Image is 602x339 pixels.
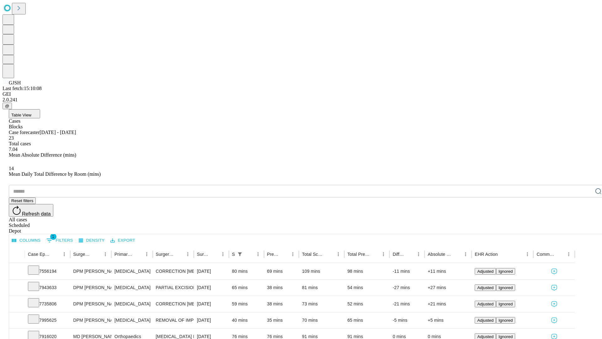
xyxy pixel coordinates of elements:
[219,250,227,259] button: Menu
[452,250,461,259] button: Sort
[475,252,498,257] div: EHR Action
[393,296,421,312] div: -21 mins
[536,252,555,257] div: Comments
[12,282,22,293] button: Expand
[197,263,226,279] div: [DATE]
[22,211,51,217] span: Refresh data
[114,296,149,312] div: [MEDICAL_DATA]
[9,171,101,177] span: Mean Daily Total Difference by Room (mins)
[347,280,387,296] div: 54 mins
[254,250,262,259] button: Menu
[50,234,56,240] span: 1
[499,302,513,306] span: Ignored
[232,252,235,257] div: Scheduled In Room Duration
[428,252,452,257] div: Absolute Difference
[232,263,261,279] div: 80 mins
[156,252,174,257] div: Surgery Name
[302,263,341,279] div: 109 mins
[114,312,149,328] div: [MEDICAL_DATA]
[73,296,108,312] div: DPM [PERSON_NAME] [PERSON_NAME]
[428,312,468,328] div: +5 mins
[499,334,513,339] span: Ignored
[477,285,494,290] span: Adjusted
[77,236,106,245] button: Density
[235,250,244,259] div: 1 active filter
[267,312,296,328] div: 35 mins
[379,250,388,259] button: Menu
[12,315,22,326] button: Expand
[475,284,496,291] button: Adjusted
[334,250,343,259] button: Menu
[28,312,67,328] div: 7995625
[109,236,137,245] button: Export
[523,250,532,259] button: Menu
[28,263,67,279] div: 7556194
[142,250,151,259] button: Menu
[496,317,515,324] button: Ignored
[197,252,209,257] div: Surgery Date
[288,250,297,259] button: Menu
[556,250,564,259] button: Sort
[156,263,191,279] div: CORRECTION [MEDICAL_DATA], DOUBLE [MEDICAL_DATA]
[156,312,191,328] div: REMOVAL OF IMPLANT DEEP
[302,296,341,312] div: 73 mins
[175,250,183,259] button: Sort
[114,280,149,296] div: [MEDICAL_DATA]
[347,296,387,312] div: 52 mins
[12,299,22,310] button: Expand
[73,252,92,257] div: Surgeon Name
[60,250,69,259] button: Menu
[9,80,21,85] span: GJSH
[28,252,50,257] div: Case Epic Id
[499,318,513,323] span: Ignored
[114,263,149,279] div: [MEDICAL_DATA]
[28,296,67,312] div: 7735806
[428,296,468,312] div: +21 mins
[197,296,226,312] div: [DATE]
[9,109,40,118] button: Table View
[51,250,60,259] button: Sort
[475,268,496,275] button: Adjusted
[101,250,110,259] button: Menu
[280,250,288,259] button: Sort
[210,250,219,259] button: Sort
[73,280,108,296] div: DPM [PERSON_NAME] [PERSON_NAME]
[183,250,192,259] button: Menu
[12,266,22,277] button: Expand
[9,130,40,135] span: Case forecaster
[477,269,494,274] span: Adjusted
[393,280,421,296] div: -27 mins
[9,204,53,217] button: Refresh data
[393,252,405,257] div: Difference
[3,91,599,97] div: GEI
[393,312,421,328] div: -5 mins
[3,103,12,109] button: @
[461,250,470,259] button: Menu
[11,113,31,117] span: Table View
[156,280,191,296] div: PARTIAL EXCISION PHALANX OF TOE
[393,263,421,279] div: -11 mins
[477,318,494,323] span: Adjusted
[302,312,341,328] div: 70 mins
[475,317,496,324] button: Adjusted
[477,334,494,339] span: Adjusted
[405,250,414,259] button: Sort
[496,301,515,307] button: Ignored
[325,250,334,259] button: Sort
[370,250,379,259] button: Sort
[9,141,31,146] span: Total cases
[156,296,191,312] div: CORRECTION [MEDICAL_DATA]
[232,296,261,312] div: 59 mins
[114,252,133,257] div: Primary Service
[428,263,468,279] div: +11 mins
[40,130,76,135] span: [DATE] - [DATE]
[232,280,261,296] div: 65 mins
[428,280,468,296] div: +27 mins
[9,147,18,152] span: 7.04
[475,301,496,307] button: Adjusted
[235,250,244,259] button: Show filters
[232,312,261,328] div: 40 mins
[28,280,67,296] div: 7943633
[498,250,507,259] button: Sort
[45,235,75,245] button: Show filters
